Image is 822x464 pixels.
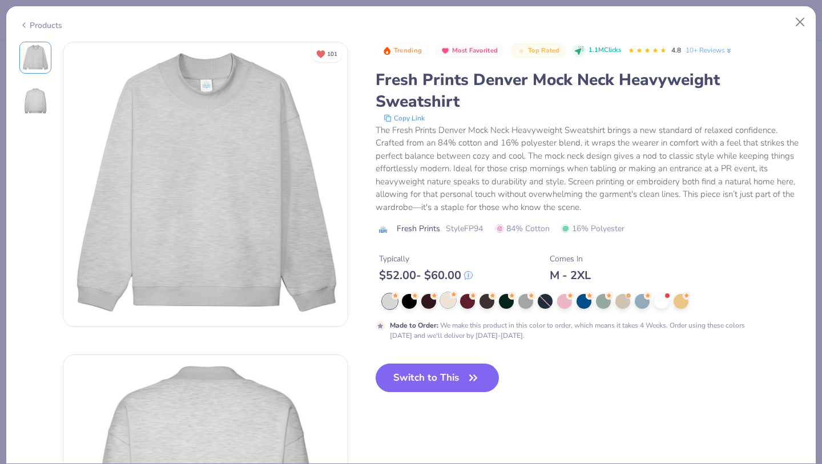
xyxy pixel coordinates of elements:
img: Top Rated sort [517,46,526,55]
span: Style FP94 [446,223,483,235]
div: The Fresh Prints Denver Mock Neck Heavyweight Sweatshirt brings a new standard of relaxed confide... [376,124,803,214]
div: We make this product in this color to order, which means it takes 4 Weeks. Order using these colo... [390,320,752,341]
span: Fresh Prints [397,223,440,235]
button: Unlike [311,46,342,62]
span: Most Favorited [452,47,498,54]
span: 1.1M Clicks [589,46,621,55]
div: 4.8 Stars [628,42,667,60]
img: Back [22,87,49,115]
div: Fresh Prints Denver Mock Neck Heavyweight Sweatshirt [376,69,803,112]
button: Badge Button [511,43,566,58]
span: Trending [394,47,422,54]
button: Switch to This [376,364,499,392]
img: brand logo [376,225,391,234]
img: Most Favorited sort [441,46,450,55]
a: 10+ Reviews [686,45,733,55]
span: 84% Cotton [495,223,550,235]
button: Close [789,11,811,33]
div: Typically [379,253,473,265]
span: 4.8 [671,46,681,55]
img: Front [22,44,49,71]
div: $ 52.00 - $ 60.00 [379,268,473,283]
button: Badge Button [377,43,428,58]
span: 16% Polyester [561,223,624,235]
button: Badge Button [435,43,504,58]
img: Front [63,42,348,326]
span: 101 [327,51,337,57]
div: Comes In [550,253,591,265]
strong: Made to Order : [390,321,438,330]
img: Trending sort [382,46,392,55]
span: Top Rated [528,47,560,54]
div: M - 2XL [550,268,591,283]
div: Products [19,19,62,31]
button: copy to clipboard [380,112,428,124]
